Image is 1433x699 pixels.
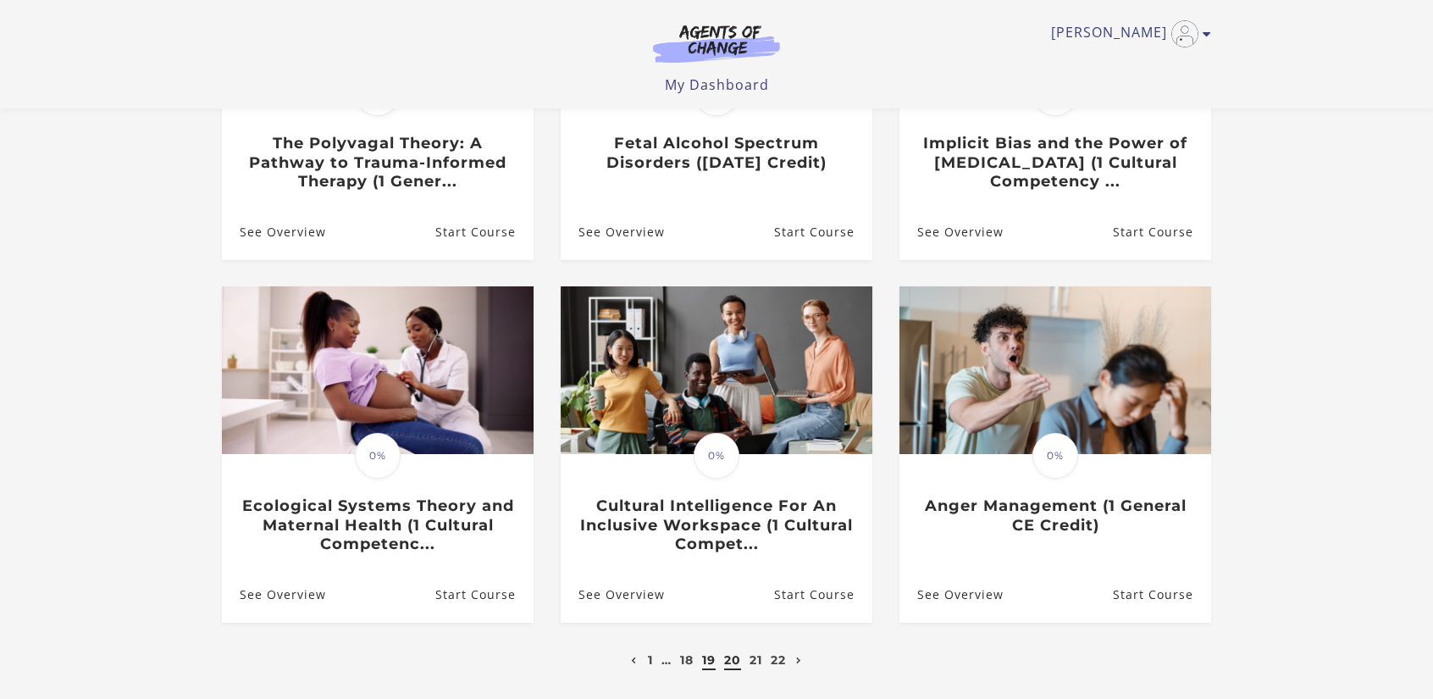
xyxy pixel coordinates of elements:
[899,204,1004,259] a: Implicit Bias and the Power of Peer Support (1 Cultural Competency ...: See Overview
[578,497,854,554] h3: Cultural Intelligence For An Inclusive Workspace (1 Cultural Compet...
[724,652,741,668] a: 20
[680,652,694,668] a: 18
[635,24,798,63] img: Agents of Change Logo
[355,433,401,479] span: 0%
[665,75,769,94] a: My Dashboard
[222,568,326,623] a: Ecological Systems Theory and Maternal Health (1 Cultural Competenc...: See Overview
[774,568,872,623] a: Cultural Intelligence For An Inclusive Workspace (1 Cultural Compet...: Resume Course
[661,652,672,668] a: …
[561,204,665,259] a: Fetal Alcohol Spectrum Disorders (1 CE Credit): See Overview
[435,568,534,623] a: Ecological Systems Theory and Maternal Health (1 Cultural Competenc...: Resume Course
[1113,568,1211,623] a: Anger Management (1 General CE Credit): Resume Course
[771,652,786,668] a: 22
[1051,20,1203,47] a: Toggle menu
[1032,433,1078,479] span: 0%
[648,652,653,668] a: 1
[750,652,762,668] a: 21
[355,70,401,116] span: 0%
[917,497,1192,535] h3: Anger Management (1 General CE Credit)
[435,204,534,259] a: The Polyvagal Theory: A Pathway to Trauma-Informed Therapy (1 Gener...: Resume Course
[917,134,1192,191] h3: Implicit Bias and the Power of [MEDICAL_DATA] (1 Cultural Competency ...
[222,204,326,259] a: The Polyvagal Theory: A Pathway to Trauma-Informed Therapy (1 Gener...: See Overview
[899,568,1004,623] a: Anger Management (1 General CE Credit): See Overview
[561,568,665,623] a: Cultural Intelligence For An Inclusive Workspace (1 Cultural Compet...: See Overview
[240,497,515,554] h3: Ecological Systems Theory and Maternal Health (1 Cultural Competenc...
[702,652,716,668] a: 19
[627,652,641,668] a: Previous page
[792,652,806,668] a: Next page
[694,70,739,116] span: 0%
[1032,70,1078,116] span: 0%
[1113,204,1211,259] a: Implicit Bias and the Power of Peer Support (1 Cultural Competency ...: Resume Course
[774,204,872,259] a: Fetal Alcohol Spectrum Disorders (1 CE Credit): Resume Course
[578,134,854,172] h3: Fetal Alcohol Spectrum Disorders ([DATE] Credit)
[694,433,739,479] span: 0%
[240,134,515,191] h3: The Polyvagal Theory: A Pathway to Trauma-Informed Therapy (1 Gener...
